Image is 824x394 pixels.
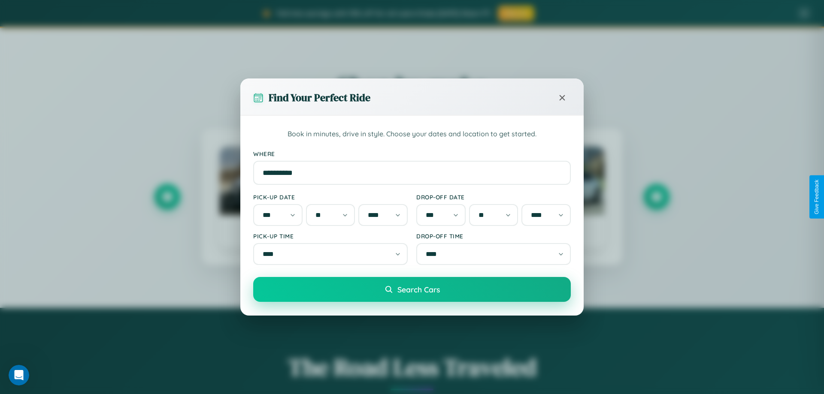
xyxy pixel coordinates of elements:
h3: Find Your Perfect Ride [269,90,370,105]
label: Drop-off Date [416,193,571,201]
label: Drop-off Time [416,232,571,240]
label: Where [253,150,571,157]
span: Search Cars [397,285,440,294]
p: Book in minutes, drive in style. Choose your dates and location to get started. [253,129,571,140]
button: Search Cars [253,277,571,302]
label: Pick-up Date [253,193,408,201]
label: Pick-up Time [253,232,408,240]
